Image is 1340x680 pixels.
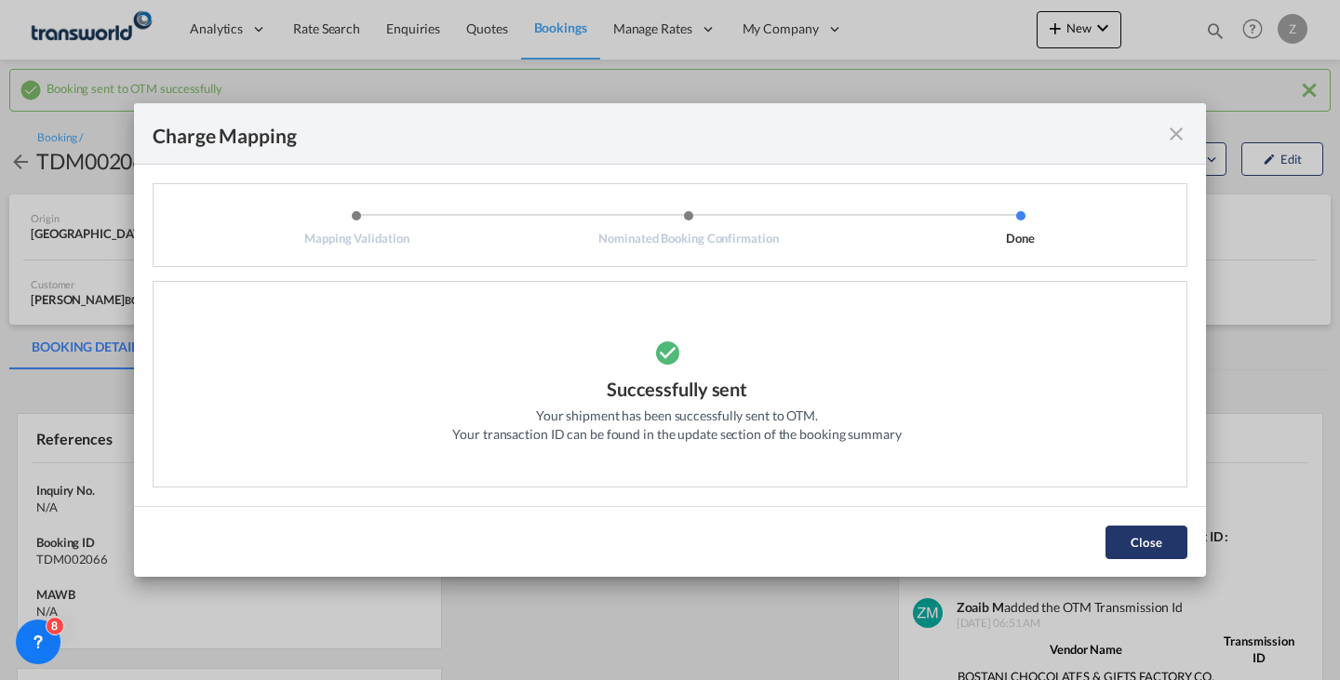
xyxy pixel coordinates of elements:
div: Charge Mapping [153,122,297,145]
div: Your shipment has been successfully sent to OTM. [536,407,818,425]
md-dialog: Mapping ValidationNominated Booking ... [134,103,1206,577]
md-icon: icon-checkbox-marked-circle [654,329,701,376]
li: Nominated Booking Confirmation [523,209,855,247]
div: Your transaction ID can be found in the update section of the booking summary [452,425,901,444]
body: Editor, editor2 [19,19,375,38]
div: Successfully sent [607,376,747,407]
md-icon: icon-close fg-AAA8AD cursor [1165,123,1187,145]
li: Done [854,209,1186,247]
button: Close [1105,526,1187,559]
li: Mapping Validation [191,209,523,247]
